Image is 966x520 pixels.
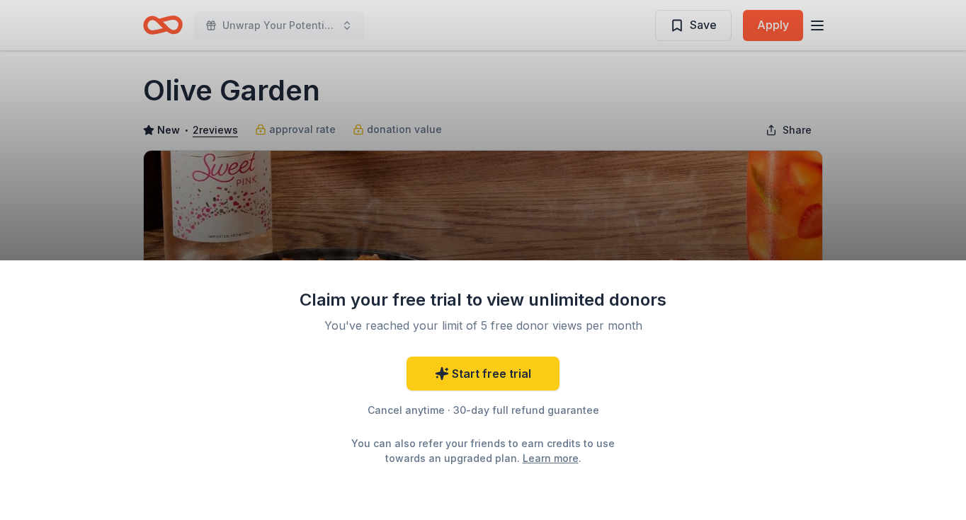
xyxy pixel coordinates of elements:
div: Claim your free trial to view unlimited donors [299,289,667,311]
div: You can also refer your friends to earn credits to use towards an upgraded plan. . [339,436,627,466]
a: Start free trial [407,357,559,391]
div: You've reached your limit of 5 free donor views per month [316,317,650,334]
div: Cancel anytime · 30-day full refund guarantee [299,402,667,419]
a: Learn more [523,451,579,466]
